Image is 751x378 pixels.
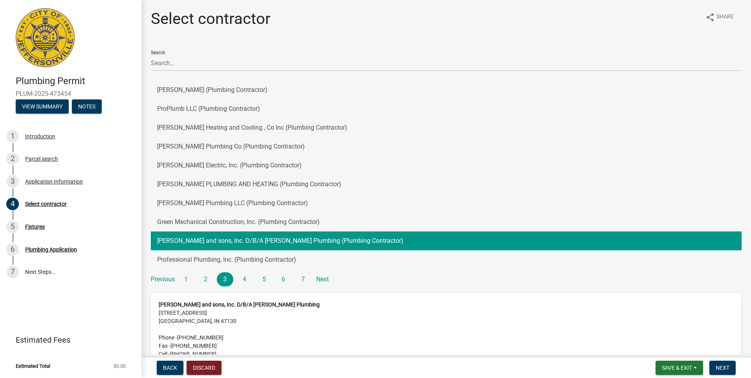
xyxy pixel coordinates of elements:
button: ProPlumb LLC (Plumbing Contractor) [151,99,742,118]
button: Back [157,361,183,375]
input: Search... [151,55,742,71]
abbr: Cell - [159,351,170,357]
span: [PHONE_NUMBER] [170,351,216,357]
button: [PERSON_NAME] Plumbing LLC (Plumbing Contractor) [151,194,742,213]
a: 5 [256,272,272,286]
button: Discard [187,361,222,375]
i: share [705,13,715,22]
wm-modal-confirm: Notes [72,104,102,110]
img: City of Jeffersonville, Indiana [16,8,75,67]
div: 5 [6,220,19,233]
button: Next [709,361,736,375]
wm-modal-confirm: Summary [16,104,69,110]
div: Application Information [25,179,83,184]
button: shareShare [699,9,740,25]
span: [PHONE_NUMBER] [177,334,223,341]
a: 6 [275,272,292,286]
div: Parcel search [25,156,58,161]
button: [PERSON_NAME] PLUMBING AND HEATING (Plumbing Contractor) [151,175,742,194]
a: Estimated Fees [6,332,129,348]
nav: Page navigation [151,272,742,286]
button: [PERSON_NAME] Plumbing Co (Plumbing Contractor) [151,137,742,156]
a: 7 [295,272,311,286]
a: 1 [178,272,194,286]
button: Green Mechanical Construction, Inc. (Plumbing Contractor) [151,213,742,231]
a: 4 [236,272,253,286]
button: [PERSON_NAME] and sons, Inc. D/B/A [PERSON_NAME] Plumbing (Plumbing Contractor) [151,231,742,250]
abbr: Phone - [159,334,177,341]
div: 7 [6,266,19,278]
div: 4 [6,198,19,210]
span: Estimated Total [16,363,50,369]
strong: [PERSON_NAME] and sons, Inc. D/B/A [PERSON_NAME] Plumbing [159,301,320,308]
button: Save & Exit [656,361,703,375]
span: Share [716,13,734,22]
div: 6 [6,243,19,256]
abbr: Fax - [159,343,170,349]
a: Next [314,272,331,286]
a: Previous [151,272,175,286]
button: [PERSON_NAME] (Plumbing Contractor) [151,81,742,99]
div: 3 [6,175,19,188]
div: Plumbing Application [25,247,77,252]
span: [PHONE_NUMBER] [170,343,217,349]
div: Introduction [25,134,55,139]
div: 1 [6,130,19,143]
h4: Plumbing Permit [16,75,135,87]
span: Next [716,365,729,371]
a: 3 [217,272,233,286]
div: 2 [6,152,19,165]
button: Professional Plumbing, Inc. (Plumbing Contractor) [151,250,742,269]
a: 2 [198,272,214,286]
h1: Select contractor [151,9,271,28]
button: View Summary [16,99,69,114]
span: Back [163,365,177,371]
button: [PERSON_NAME] Heating and Cooling , Co Inc (Plumbing Contractor) [151,118,742,137]
button: [PERSON_NAME] Electric, Inc. (Plumbing Contractor) [151,156,742,175]
address: [STREET_ADDRESS] [GEOGRAPHIC_DATA], IN 47130 [159,301,734,358]
div: Fixtures [25,224,45,229]
span: Save & Exit [662,365,692,371]
button: Notes [72,99,102,114]
div: Select contractor [25,201,67,207]
span: PLUM-2025-473454 [16,90,126,97]
span: $0.00 [114,363,126,369]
